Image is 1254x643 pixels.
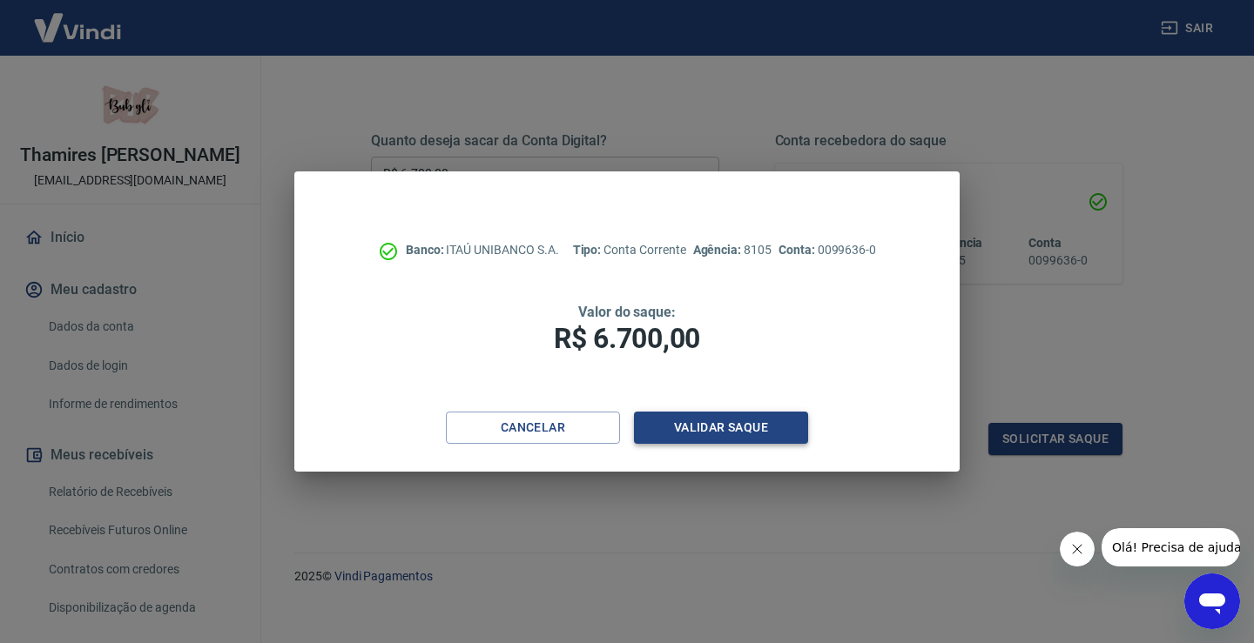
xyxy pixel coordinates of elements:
[1102,528,1240,566] iframe: Mensagem da empresa
[1060,532,1095,566] iframe: Fechar mensagem
[446,412,620,444] button: Cancelar
[779,243,818,257] span: Conta:
[554,322,700,355] span: R$ 6.700,00
[779,241,876,259] p: 0099636-0
[10,12,146,26] span: Olá! Precisa de ajuda?
[406,241,559,259] p: ITAÚ UNIBANCO S.A.
[406,243,447,257] span: Banco:
[573,241,686,259] p: Conta Corrente
[693,241,772,259] p: 8105
[578,304,676,320] span: Valor do saque:
[693,243,745,257] span: Agência:
[1184,573,1240,629] iframe: Botão para abrir a janela de mensagens
[573,243,604,257] span: Tipo:
[634,412,808,444] button: Validar saque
